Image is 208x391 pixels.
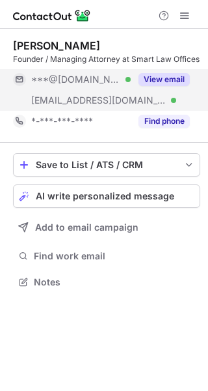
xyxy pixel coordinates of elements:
span: [EMAIL_ADDRESS][DOMAIN_NAME] [31,94,166,106]
div: [PERSON_NAME] [13,39,100,52]
button: Reveal Button [138,115,190,128]
span: AI write personalized message [36,191,174,201]
button: save-profile-one-click [13,153,200,177]
span: Find work email [34,250,195,262]
button: Notes [13,273,200,291]
button: Find work email [13,247,200,265]
div: Save to List / ATS / CRM [36,160,177,170]
button: Add to email campaign [13,216,200,239]
button: AI write personalized message [13,184,200,208]
span: Add to email campaign [35,222,138,233]
div: Founder / Managing Attorney at Smart Law Offices [13,53,200,65]
button: Reveal Button [138,73,190,86]
span: Notes [34,276,195,288]
img: ContactOut v5.3.10 [13,8,91,23]
span: ***@[DOMAIN_NAME] [31,74,121,85]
